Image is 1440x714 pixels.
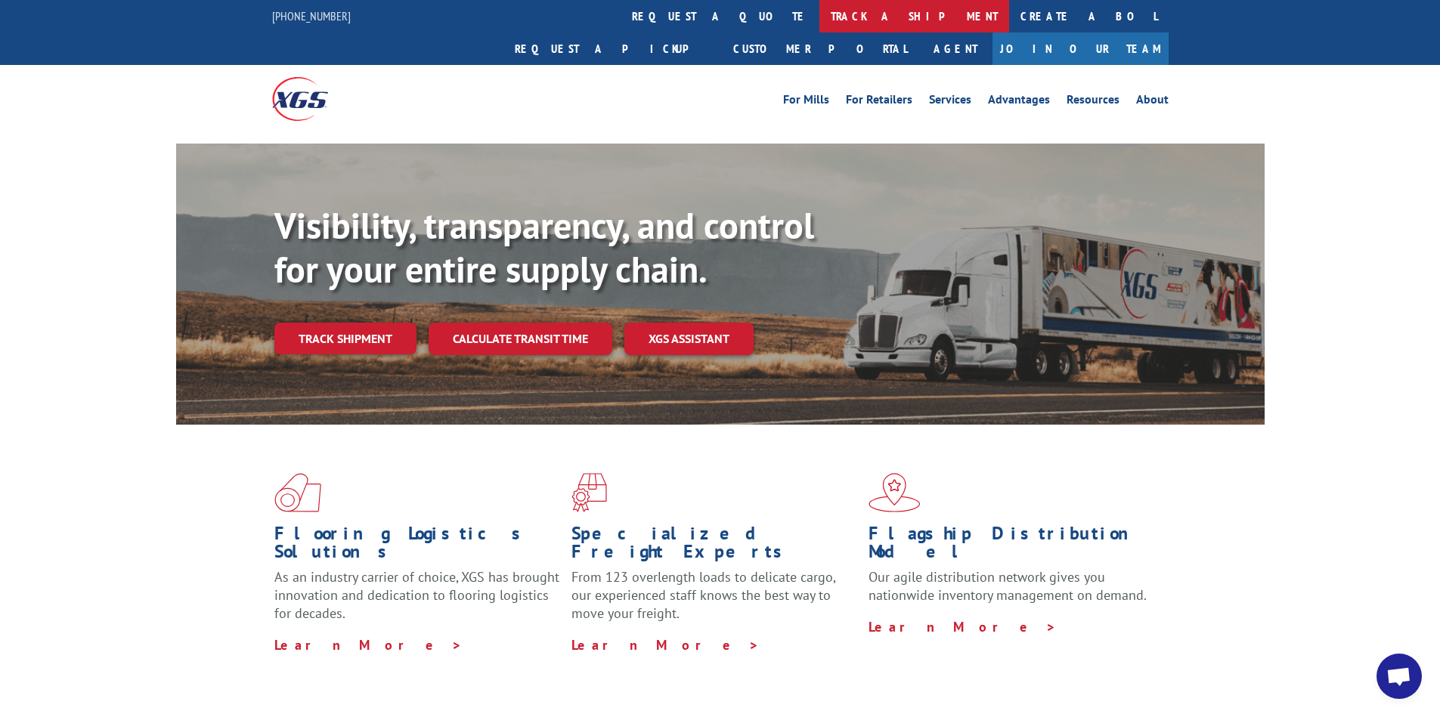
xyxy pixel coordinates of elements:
[571,568,857,635] p: From 123 overlength loads to delicate cargo, our experienced staff knows the best way to move you...
[846,94,912,110] a: For Retailers
[571,524,857,568] h1: Specialized Freight Experts
[274,323,417,354] a: Track shipment
[918,32,993,65] a: Agent
[869,524,1154,568] h1: Flagship Distribution Model
[274,202,814,292] b: Visibility, transparency, and control for your entire supply chain.
[869,568,1147,604] span: Our agile distribution network gives you nationwide inventory management on demand.
[571,636,760,654] a: Learn More >
[272,8,351,23] a: [PHONE_NUMBER]
[869,473,921,512] img: xgs-icon-flagship-distribution-model-red
[274,636,463,654] a: Learn More >
[503,32,722,65] a: Request a pickup
[1136,94,1169,110] a: About
[1377,654,1422,699] a: Open chat
[624,323,754,355] a: XGS ASSISTANT
[429,323,612,355] a: Calculate transit time
[988,94,1050,110] a: Advantages
[571,473,607,512] img: xgs-icon-focused-on-flooring-red
[929,94,971,110] a: Services
[274,524,560,568] h1: Flooring Logistics Solutions
[993,32,1169,65] a: Join Our Team
[274,568,559,622] span: As an industry carrier of choice, XGS has brought innovation and dedication to flooring logistics...
[274,473,321,512] img: xgs-icon-total-supply-chain-intelligence-red
[783,94,829,110] a: For Mills
[722,32,918,65] a: Customer Portal
[869,618,1057,635] a: Learn More >
[1067,94,1119,110] a: Resources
